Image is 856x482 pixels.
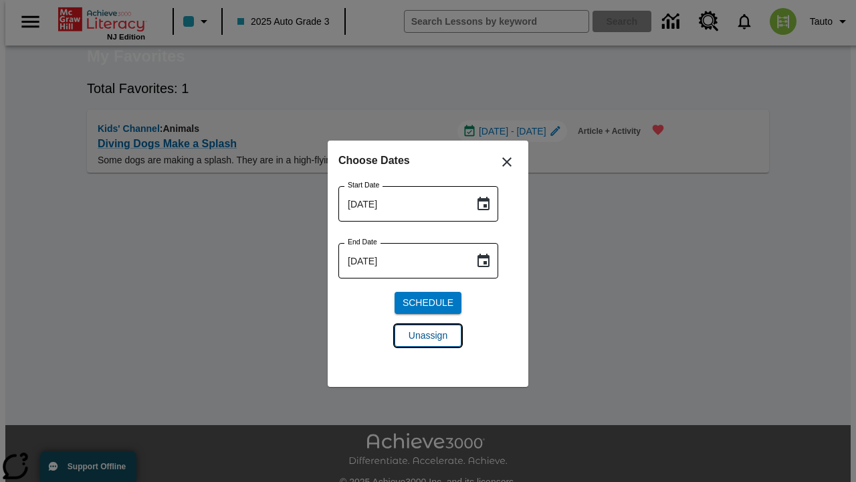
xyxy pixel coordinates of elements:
[470,248,497,274] button: Choose date, selected date is Sep 19, 2025
[348,180,379,190] label: Start Date
[338,151,518,170] h6: Choose Dates
[409,329,447,343] span: Unassign
[395,292,461,314] button: Schedule
[491,146,523,178] button: Close
[470,191,497,218] button: Choose date, selected date is Sep 19, 2025
[395,325,461,347] button: Unassign
[338,243,465,278] input: MMMM-DD-YYYY
[338,186,465,222] input: MMMM-DD-YYYY
[348,237,377,247] label: End Date
[403,296,453,310] span: Schedule
[338,151,518,357] div: Choose date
